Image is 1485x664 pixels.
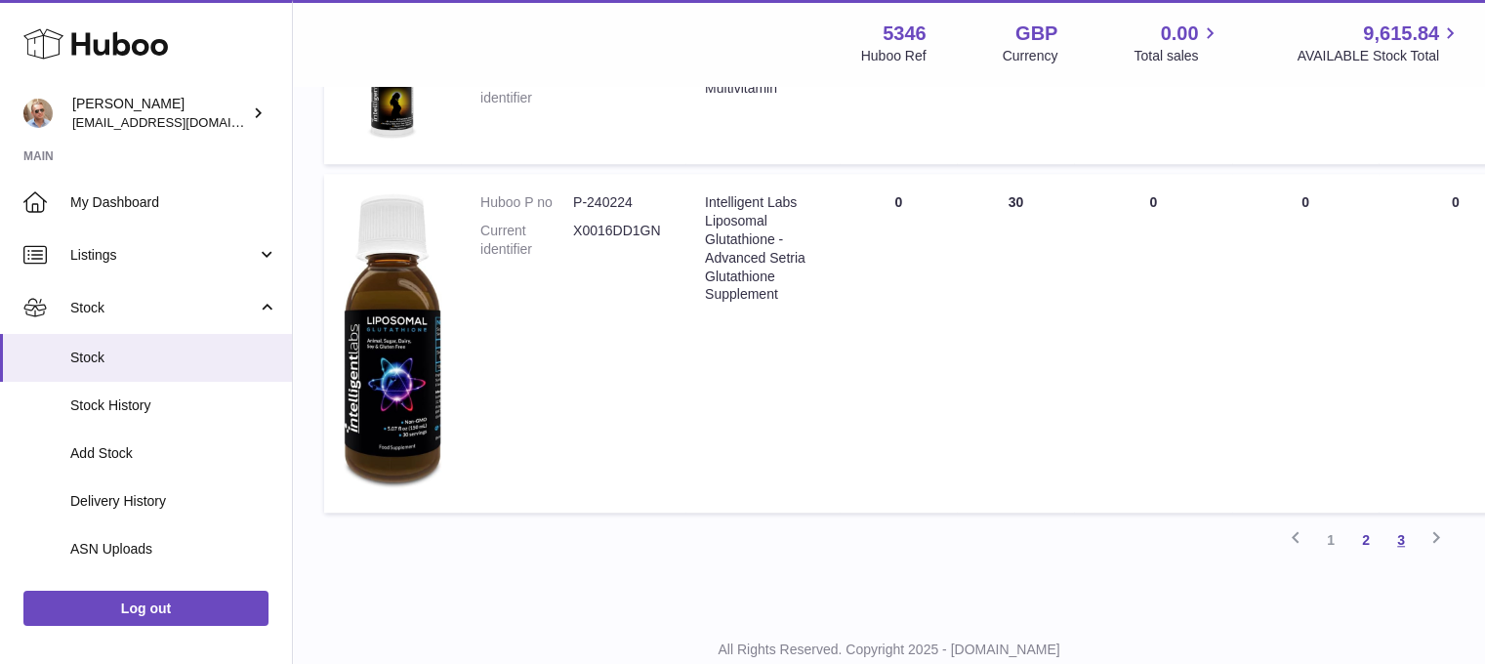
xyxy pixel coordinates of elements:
td: 30 [957,174,1074,513]
span: Stock [70,349,277,367]
span: ASN Uploads [70,540,277,559]
p: All Rights Reserved. Copyright 2025 - [DOMAIN_NAME] [309,641,1469,659]
td: 0 [840,22,957,164]
span: Stock History [70,396,277,415]
a: 0.00 Total sales [1134,21,1220,65]
img: support@radoneltd.co.uk [23,99,53,128]
td: 0 [1074,174,1232,513]
div: Currency [1003,47,1058,65]
span: Stock [70,299,257,317]
span: [EMAIL_ADDRESS][DOMAIN_NAME] [72,114,287,130]
dd: X0016DD1GN [573,222,666,259]
a: 1 [1313,522,1348,558]
dd: P-240224 [573,193,666,212]
div: [PERSON_NAME] [72,95,248,132]
td: 0 [957,22,1074,164]
span: Total sales [1134,47,1220,65]
img: product image [344,193,441,488]
td: 0 [840,174,957,513]
span: My Dashboard [70,193,277,212]
span: 0 [1452,194,1460,210]
span: 9,615.84 [1363,21,1439,47]
dt: Current identifier [480,222,573,259]
span: AVAILABLE Stock Total [1297,47,1462,65]
img: product image [344,42,441,140]
a: 3 [1383,522,1419,558]
td: 0 [1074,22,1232,164]
td: 0 [1232,174,1379,513]
a: 9,615.84 AVAILABLE Stock Total [1297,21,1462,65]
span: Delivery History [70,492,277,511]
dt: Current identifier [480,70,573,107]
a: 2 [1348,522,1383,558]
a: Log out [23,591,268,626]
td: 0 [1232,22,1379,164]
span: 0.00 [1161,21,1199,47]
dd: X0017L31NR [573,70,666,107]
div: Huboo Ref [861,47,927,65]
div: Intelligent Labs Liposomal Glutathione - Advanced Setria Glutathione Supplement [705,193,820,304]
strong: 5346 [883,21,927,47]
span: Listings [70,246,257,265]
strong: GBP [1015,21,1057,47]
span: Add Stock [70,444,277,463]
dt: Huboo P no [480,193,573,212]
